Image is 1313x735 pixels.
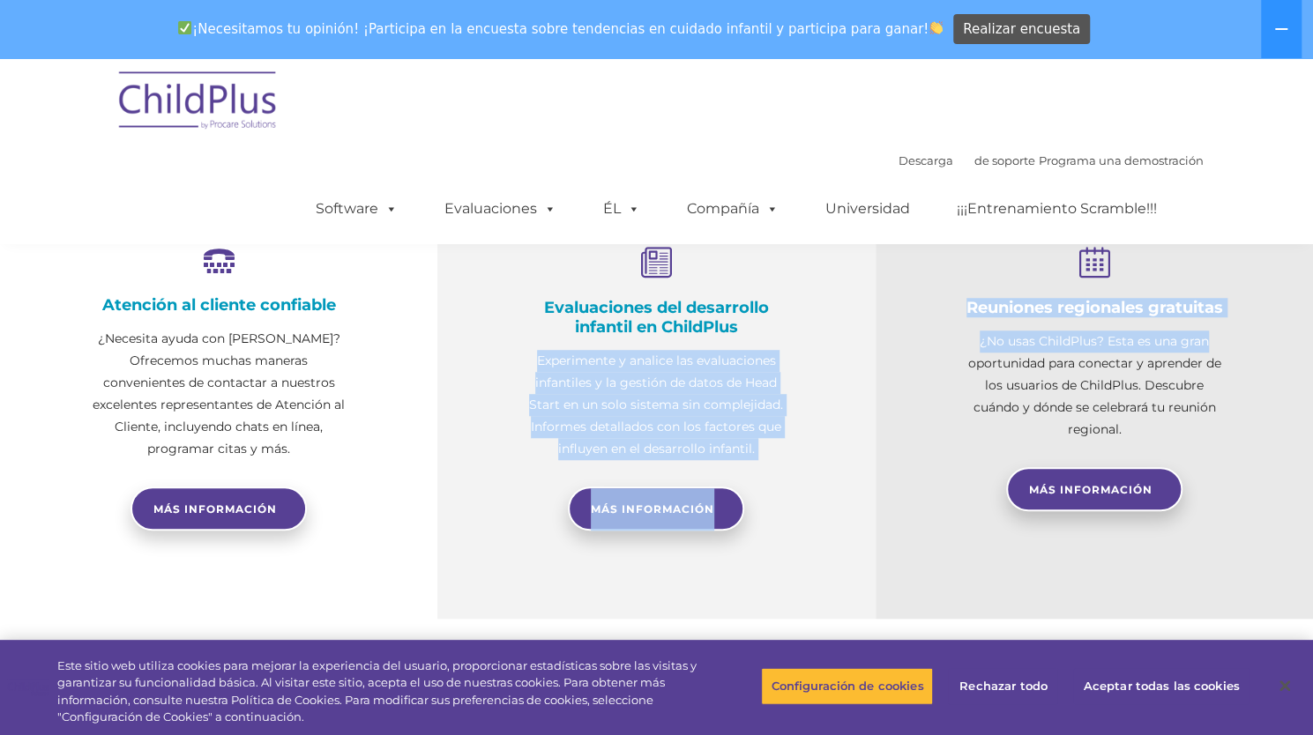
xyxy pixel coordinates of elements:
[957,200,1157,217] font: ¡¡¡Entrenamiento Scramble!!!
[1265,666,1304,705] button: Cerca
[57,658,697,724] font: Este sitio web utiliza cookies para mejorar la experiencia del usuario, proporcionar estadísticas...
[963,21,1080,37] font: Realizar encuesta
[953,14,1091,45] a: Realizar encuesta
[959,679,1048,693] font: Rechazar todo
[687,200,759,217] font: Compañía
[568,486,744,531] a: Más información
[591,502,714,516] font: Más información
[427,191,574,226] a: Evaluaciones
[529,353,783,457] font: Experimente y analice las evaluaciones infantiles y la gestión de datos de Head Start en un solo ...
[1029,483,1153,496] font: Más información
[808,191,928,226] a: Universidad
[110,59,287,147] img: ChildPlus de Procare Solutions
[761,668,933,705] button: Configuración de cookies
[93,330,345,457] font: ¿Necesita ayuda con [PERSON_NAME]? Ofrecemos muchas maneras convenientes de contactar a nuestros ...
[178,21,191,34] img: ✅
[939,191,1175,226] a: ¡¡¡Entrenamiento Scramble!!!
[948,668,1058,705] button: Rechazar todo
[316,200,378,217] font: Software
[586,191,658,226] a: ÉL
[192,21,929,37] font: ¡Necesitamos tu opinión! ¡Participa en la encuesta sobre tendencias en cuidado infantil y partici...
[298,191,415,226] a: Software
[899,153,953,167] a: Descarga
[974,153,1035,167] a: de soporte
[1039,153,1204,167] a: Programa una demostración
[929,21,943,34] img: 👏
[967,333,1220,437] font: ¿No usas ChildPlus? Esta es una gran oportunidad para conectar y aprender de los usuarios de Chil...
[245,189,346,202] font: Número de teléfono
[102,295,336,315] font: Atención al cliente confiable
[444,200,537,217] font: Evaluaciones
[2,682,421,693] font: Incluya capturas de pantalla o imágenes que puedan ser útiles para proporcionar un contexto útil.
[544,298,769,337] font: Evaluaciones del desarrollo infantil en ChildPlus
[966,298,1222,317] font: Reuniones regionales gratuitas
[669,191,796,226] a: Compañía
[771,679,923,693] font: Configuración de cookies
[1073,668,1249,705] button: Aceptar todas las cookies
[131,486,307,531] a: Más información
[245,116,286,130] font: Apellido
[603,200,621,217] font: ÉL
[153,502,277,516] font: Más información
[1083,679,1239,693] font: Aceptar todas las cookies
[825,200,910,217] font: Universidad
[1006,467,1182,511] a: Más información
[1035,153,1039,167] font: |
